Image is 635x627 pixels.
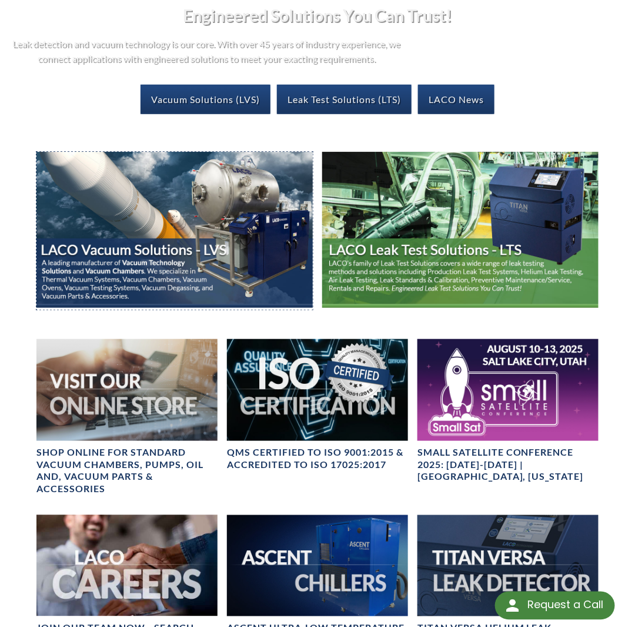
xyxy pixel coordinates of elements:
[418,85,494,114] a: LACO News
[495,592,615,620] div: Request a Call
[503,596,522,615] img: round button
[277,85,412,114] a: Leak Test Solutions (LTS)
[417,515,599,617] img: TITAN VERSA banner
[417,339,599,441] img: Small Satellite Conference 2025: August 10-13 | Salt Lake City, Utah
[417,339,599,484] a: Small Satellite Conference 2025: August 10-13 | Salt Lake City, UtahSmall Satellite Conference 20...
[36,447,218,496] h4: SHOP ONLINE FOR STANDARD VACUUM CHAMBERS, PUMPS, OIL AND, VACUUM PARTS & ACCESSORIES
[9,5,626,26] h2: Engineered Solutions You Can Trust!
[227,339,408,441] img: ISO Certification header
[36,152,313,307] img: LACO-Vacuum-Solutions-space2.jpg
[141,85,270,114] a: Vacuum Solutions (LVS)
[417,447,599,483] h4: Small Satellite Conference 2025: [DATE]-[DATE] | [GEOGRAPHIC_DATA], [US_STATE]
[227,339,408,472] a: ISO Certification headerQMS CERTIFIED to ISO 9001:2015 & Accredited to ISO 17025:2017
[322,152,599,307] img: LACO-Leak-Test-Solutions_automotive.jpg
[227,447,408,472] h4: QMS CERTIFIED to ISO 9001:2015 & Accredited to ISO 17025:2017
[36,339,218,441] img: Visit Our Online Store header
[9,36,403,66] p: Leak detection and vacuum technology is our core. With over 45 years of industry experience, we c...
[36,339,218,496] a: Visit Our Online Store headerSHOP ONLINE FOR STANDARD VACUUM CHAMBERS, PUMPS, OIL AND, VACUUM PAR...
[227,515,408,617] img: Ascent Chiller Image
[527,592,603,619] div: Request a Call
